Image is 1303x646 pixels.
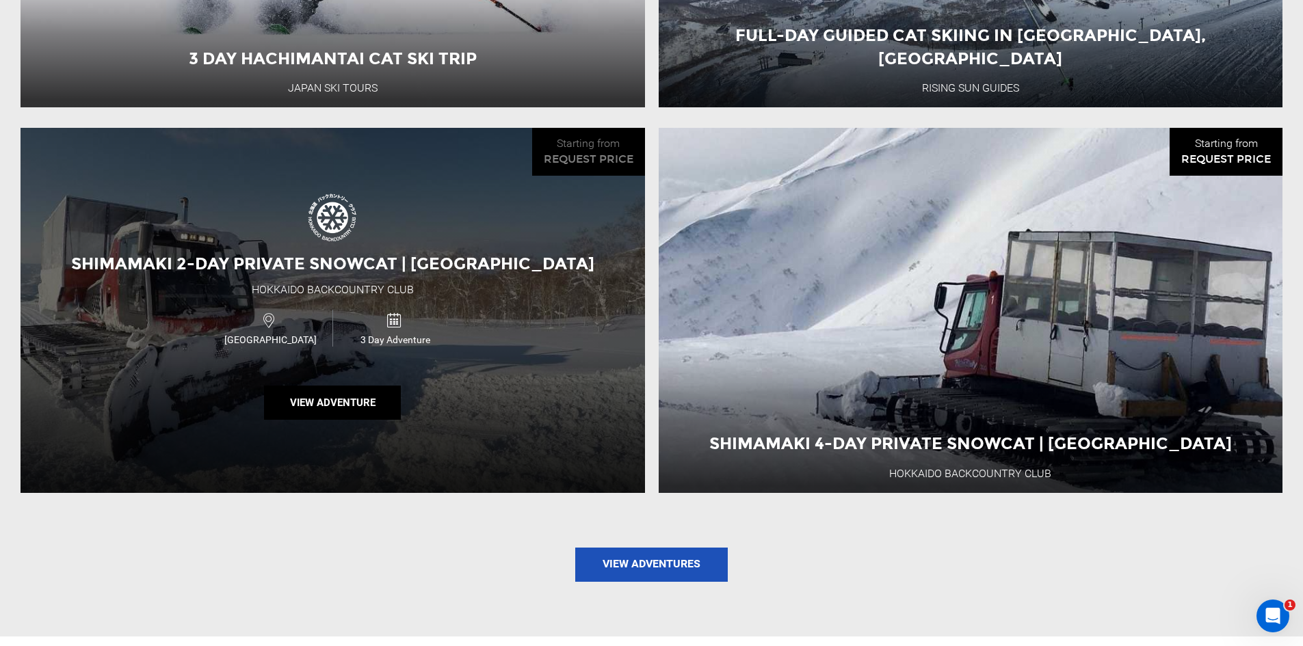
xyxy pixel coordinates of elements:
[575,548,728,582] a: View Adventures
[252,282,414,298] div: Hokkaido Backcountry Club
[264,386,401,420] button: View Adventure
[305,191,360,245] img: images
[1285,600,1295,610] span: 1
[208,333,332,347] span: [GEOGRAPHIC_DATA]
[71,254,594,273] span: Shimamaki 2-Day Private Snowcat | [GEOGRAPHIC_DATA]
[333,333,457,347] span: 3 Day Adventure
[1256,600,1289,632] iframe: Intercom live chat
